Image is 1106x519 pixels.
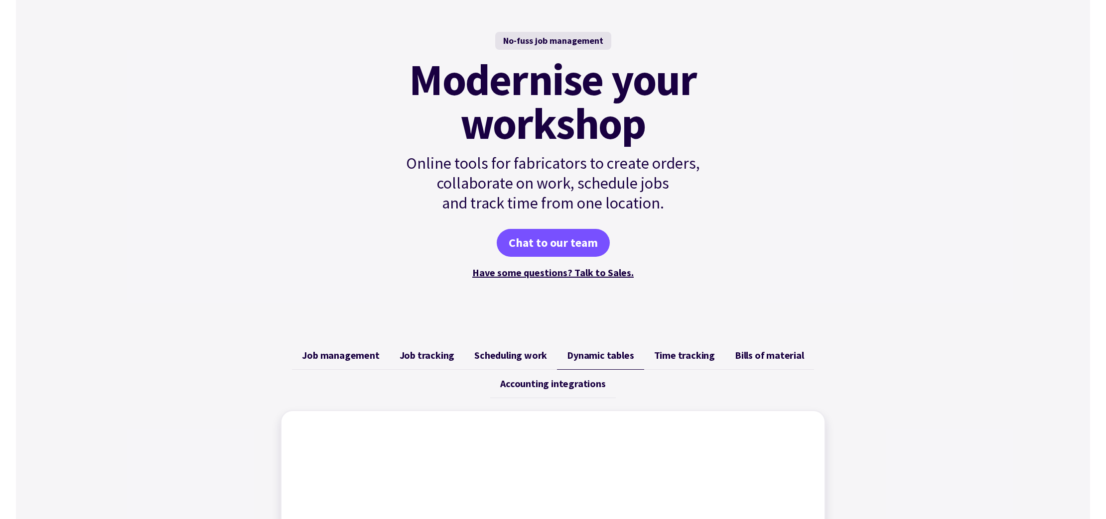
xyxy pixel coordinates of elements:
a: Have some questions? Talk to Sales. [472,266,634,279]
a: Chat to our team [497,229,610,257]
span: Bills of material [735,349,804,361]
span: Dynamic tables [567,349,634,361]
div: No-fuss job management [495,32,611,50]
iframe: Chat Widget [935,412,1106,519]
p: Online tools for fabricators to create orders, collaborate on work, schedule jobs and track time ... [385,153,721,213]
span: Job management [302,349,379,361]
span: Accounting integrations [500,378,605,390]
span: Job tracking [400,349,455,361]
span: Time tracking [654,349,715,361]
mark: Modernise your workshop [409,58,696,145]
span: Scheduling work [474,349,547,361]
